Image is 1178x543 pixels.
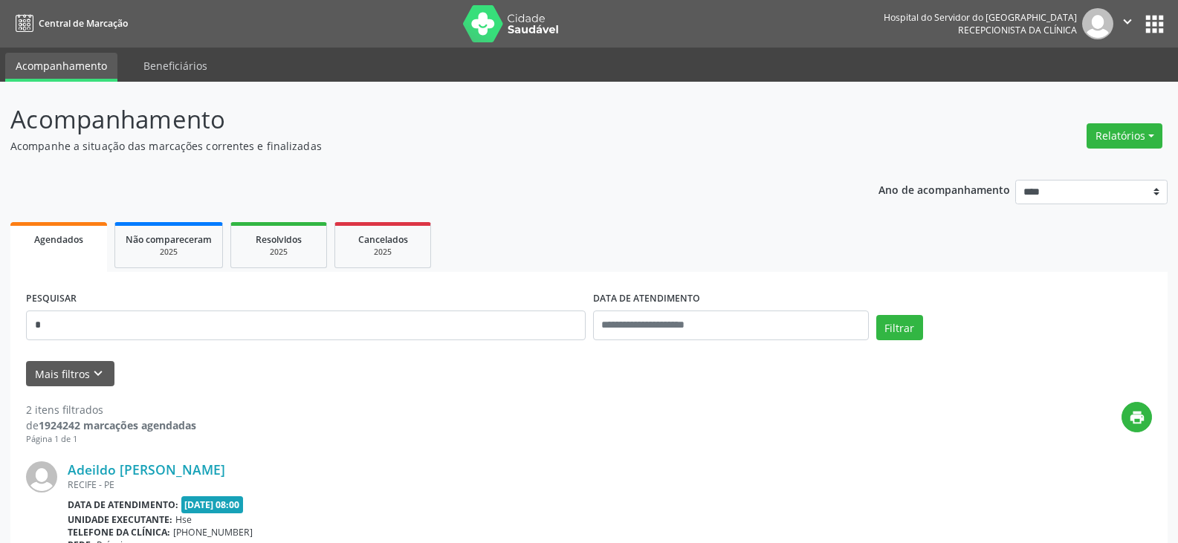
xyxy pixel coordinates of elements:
span: Recepcionista da clínica [958,24,1077,36]
div: Página 1 de 1 [26,433,196,446]
span: Central de Marcação [39,17,128,30]
i: keyboard_arrow_down [90,365,106,382]
a: Central de Marcação [10,11,128,36]
button: apps [1142,11,1168,37]
button: print [1122,402,1152,432]
b: Data de atendimento: [68,498,178,511]
span: [PHONE_NUMBER] [173,526,253,539]
img: img [1082,8,1113,39]
div: Hospital do Servidor do [GEOGRAPHIC_DATA] [884,11,1077,24]
span: Hse [175,513,192,526]
i: print [1129,409,1145,426]
p: Acompanhamento [10,101,821,138]
span: Agendados [34,233,83,246]
button: Relatórios [1087,123,1162,149]
p: Ano de acompanhamento [878,180,1010,198]
a: Beneficiários [133,53,218,79]
img: img [26,461,57,492]
div: de [26,417,196,433]
span: Resolvidos [256,233,302,246]
button: Filtrar [876,315,923,340]
label: DATA DE ATENDIMENTO [593,287,700,310]
strong: 1924242 marcações agendadas [39,418,196,432]
span: [DATE] 08:00 [181,496,244,513]
a: Adeildo [PERSON_NAME] [68,461,225,478]
span: Não compareceram [126,233,212,246]
b: Telefone da clínica: [68,526,170,539]
div: 2025 [126,247,212,258]
a: Acompanhamento [5,53,117,82]
div: 2025 [242,247,316,258]
i:  [1119,13,1136,30]
div: 2025 [346,247,420,258]
div: 2 itens filtrados [26,402,196,417]
div: RECIFE - PE [68,478,929,491]
button: Mais filtroskeyboard_arrow_down [26,361,114,387]
label: PESQUISAR [26,287,77,310]
span: Cancelados [358,233,408,246]
p: Acompanhe a situação das marcações correntes e finalizadas [10,138,821,154]
button:  [1113,8,1142,39]
b: Unidade executante: [68,513,172,526]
